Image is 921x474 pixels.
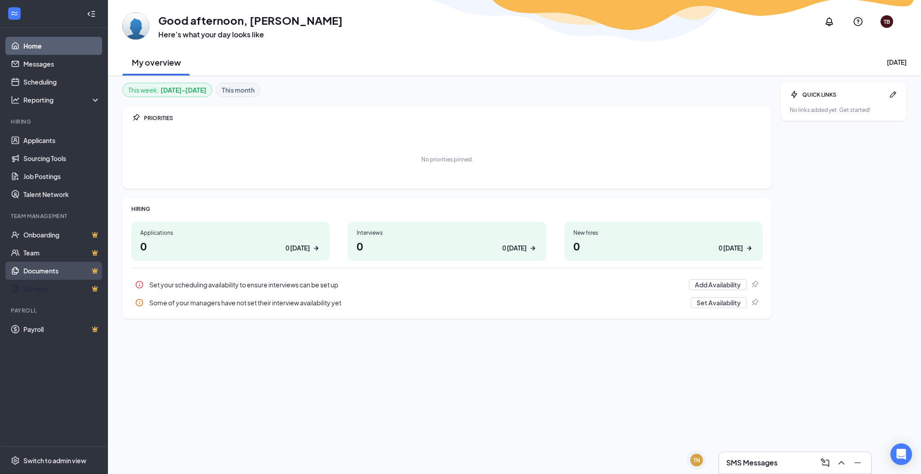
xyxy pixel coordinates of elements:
[23,149,100,167] a: Sourcing Tools
[745,244,754,253] svg: ArrowRight
[691,297,747,308] button: Set Availability
[887,58,907,67] div: [DATE]
[158,30,343,40] h3: Here’s what your day looks like
[140,238,321,254] h1: 0
[750,280,759,289] svg: Pin
[23,262,100,280] a: DocumentsCrown
[820,457,831,468] svg: ComposeMessage
[790,90,799,99] svg: Bolt
[502,243,527,253] div: 0 [DATE]
[564,222,763,261] a: New hires00 [DATE]ArrowRight
[131,276,763,294] div: Set your scheduling availability to ensure interviews can be set up
[122,13,149,40] img: Todd Baumann
[836,457,847,468] svg: ChevronUp
[23,73,100,91] a: Scheduling
[131,222,330,261] a: Applications00 [DATE]ArrowRight
[87,9,96,18] svg: Collapse
[23,226,100,244] a: OnboardingCrown
[802,91,885,98] div: QUICK LINKS
[852,457,863,468] svg: Minimize
[23,167,100,185] a: Job Postings
[140,229,321,237] div: Applications
[23,244,100,262] a: TeamCrown
[726,458,778,468] h3: SMS Messages
[11,95,20,104] svg: Analysis
[158,13,343,28] h1: Good afternoon, [PERSON_NAME]
[128,85,206,95] div: This week :
[149,280,684,289] div: Set your scheduling availability to ensure interviews can be set up
[135,298,144,307] svg: Info
[161,85,206,95] b: [DATE] - [DATE]
[10,9,19,18] svg: WorkstreamLogo
[23,320,100,338] a: PayrollCrown
[357,238,537,254] h1: 0
[833,456,848,470] button: ChevronUp
[357,229,537,237] div: Interviews
[23,95,101,104] div: Reporting
[312,244,321,253] svg: ArrowRight
[853,16,863,27] svg: QuestionInfo
[23,456,86,465] div: Switch to admin view
[693,456,700,464] div: TN
[750,298,759,307] svg: Pin
[286,243,310,253] div: 0 [DATE]
[689,279,747,290] button: Add Availability
[131,294,763,312] a: InfoSome of your managers have not set their interview availability yetSet AvailabilityPin
[889,90,898,99] svg: Pen
[131,276,763,294] a: InfoSet your scheduling availability to ensure interviews can be set upAdd AvailabilityPin
[23,37,100,55] a: Home
[11,456,20,465] svg: Settings
[719,243,743,253] div: 0 [DATE]
[132,57,181,68] h2: My overview
[144,114,763,122] div: PRIORITIES
[222,85,255,95] b: This month
[131,113,140,122] svg: Pin
[11,212,98,220] div: Team Management
[23,131,100,149] a: Applicants
[790,106,898,114] div: No links added yet. Get started!
[528,244,537,253] svg: ArrowRight
[890,443,912,465] div: Open Intercom Messenger
[573,229,754,237] div: New hires
[849,456,864,470] button: Minimize
[348,222,546,261] a: Interviews00 [DATE]ArrowRight
[573,238,754,254] h1: 0
[149,298,685,307] div: Some of your managers have not set their interview availability yet
[824,16,835,27] svg: Notifications
[11,118,98,125] div: Hiring
[135,280,144,289] svg: Info
[131,294,763,312] div: Some of your managers have not set their interview availability yet
[11,307,98,314] div: Payroll
[817,456,832,470] button: ComposeMessage
[421,156,473,163] div: No priorities pinned.
[23,280,100,298] a: SurveysCrown
[23,185,100,203] a: Talent Network
[23,55,100,73] a: Messages
[131,205,763,213] div: HIRING
[884,18,890,26] div: TB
